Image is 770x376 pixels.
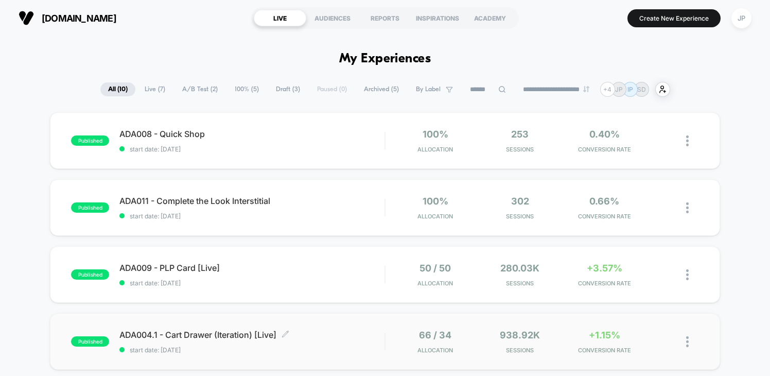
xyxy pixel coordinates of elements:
[565,213,644,220] span: CONVERSION RATE
[254,10,306,26] div: LIVE
[511,129,529,140] span: 253
[71,135,109,146] span: published
[71,269,109,280] span: published
[339,52,431,66] h1: My Experiences
[356,82,407,96] span: Archived ( 5 )
[589,196,619,207] span: 0.66%
[71,336,109,347] span: published
[600,82,615,97] div: + 4
[589,129,620,140] span: 0.40%
[119,279,384,287] span: start date: [DATE]
[480,347,559,354] span: Sessions
[589,330,620,340] span: +1.15%
[119,330,384,340] span: ADA004.1 - Cart Drawer (Iteration) [Live]
[100,82,135,96] span: All ( 10 )
[565,146,644,153] span: CONVERSION RATE
[417,347,453,354] span: Allocation
[686,135,689,146] img: close
[419,330,451,340] span: 66 / 34
[268,82,308,96] span: Draft ( 3 )
[417,146,453,153] span: Allocation
[359,10,411,26] div: REPORTS
[227,82,267,96] span: 100% ( 5 )
[119,145,384,153] span: start date: [DATE]
[686,202,689,213] img: close
[731,8,751,28] div: JP
[627,86,633,93] p: IP
[480,146,559,153] span: Sessions
[19,10,34,26] img: Visually logo
[417,213,453,220] span: Allocation
[500,263,539,274] span: 280.03k
[583,86,589,92] img: end
[306,10,359,26] div: AUDIENCES
[615,86,623,93] p: JP
[480,280,559,287] span: Sessions
[119,196,384,206] span: ADA011 - Complete the Look Interstitial
[587,263,622,274] span: +3.57%
[119,129,384,139] span: ADA008 - Quick Shop
[411,10,464,26] div: INSPIRATIONS
[119,212,384,220] span: start date: [DATE]
[500,330,540,340] span: 938.92k
[419,263,451,274] span: 50 / 50
[416,86,441,93] span: By Label
[137,82,173,96] span: Live ( 7 )
[686,269,689,280] img: close
[174,82,225,96] span: A/B Test ( 2 )
[627,9,721,27] button: Create New Experience
[119,263,384,273] span: ADA009 - PLP Card [Live]
[423,129,448,140] span: 100%
[119,346,384,354] span: start date: [DATE]
[464,10,516,26] div: ACADEMY
[417,280,453,287] span: Allocation
[565,280,644,287] span: CONVERSION RATE
[686,336,689,347] img: close
[15,10,119,26] button: [DOMAIN_NAME]
[480,213,559,220] span: Sessions
[423,196,448,207] span: 100%
[42,13,116,24] span: [DOMAIN_NAME]
[637,86,646,93] p: SD
[71,202,109,213] span: published
[511,196,529,207] span: 302
[565,347,644,354] span: CONVERSION RATE
[728,8,755,29] button: JP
